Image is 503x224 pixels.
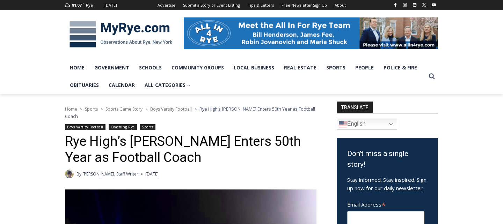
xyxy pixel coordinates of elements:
time: [DATE] [145,171,159,177]
a: People [350,59,379,76]
span: All Categories [145,81,190,89]
a: Sports [85,106,98,112]
span: > [101,107,103,112]
button: View Search Form [425,70,438,83]
img: (PHOTO: MyRye.com 2024 Head Intern, Editor and now Staff Writer Charlie Morris. Contributed.)Char... [65,170,74,178]
a: Coaching Rye [109,124,137,130]
a: YouTube [430,1,438,9]
a: Boys Varsity Football [65,124,105,130]
a: English [337,119,397,130]
img: MyRye.com [65,16,177,53]
a: Schools [134,59,167,76]
a: Police & Fire [379,59,422,76]
div: [DATE] [104,2,117,8]
label: Email Address [347,197,424,210]
span: Rye High’s [PERSON_NAME] Enters 50th Year as Football Coach [65,106,315,119]
a: Instagram [401,1,409,9]
a: All Categories [140,76,195,94]
a: Linkedin [410,1,419,9]
span: By [76,171,81,177]
a: Facebook [391,1,400,9]
a: Real Estate [279,59,321,76]
span: F [82,1,84,5]
h3: Don't miss a single story! [347,148,428,170]
span: > [195,107,197,112]
p: Stay informed. Stay inspired. Sign up now for our daily newsletter. [347,176,428,192]
a: Home [65,106,77,112]
a: [PERSON_NAME], Staff Writer [82,171,138,177]
a: Obituaries [65,76,104,94]
a: Sports [140,124,155,130]
span: > [80,107,82,112]
span: 81.07 [72,2,81,8]
a: Calendar [104,76,140,94]
a: Author image [65,170,74,178]
img: en [339,120,347,128]
h1: Rye High’s [PERSON_NAME] Enters 50th Year as Football Coach [65,134,318,165]
a: Sports [321,59,350,76]
a: Home [65,59,89,76]
a: X [420,1,428,9]
nav: Primary Navigation [65,59,425,94]
span: > [145,107,147,112]
a: Sports Game Story [105,106,143,112]
nav: Breadcrumbs [65,105,318,120]
a: Local Business [229,59,279,76]
a: Boys Varsity Football [150,106,192,112]
a: Community Groups [167,59,229,76]
div: Rye [86,2,93,8]
img: All in for Rye [184,17,438,49]
strong: TRANSLATE [337,102,373,113]
a: Government [89,59,134,76]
